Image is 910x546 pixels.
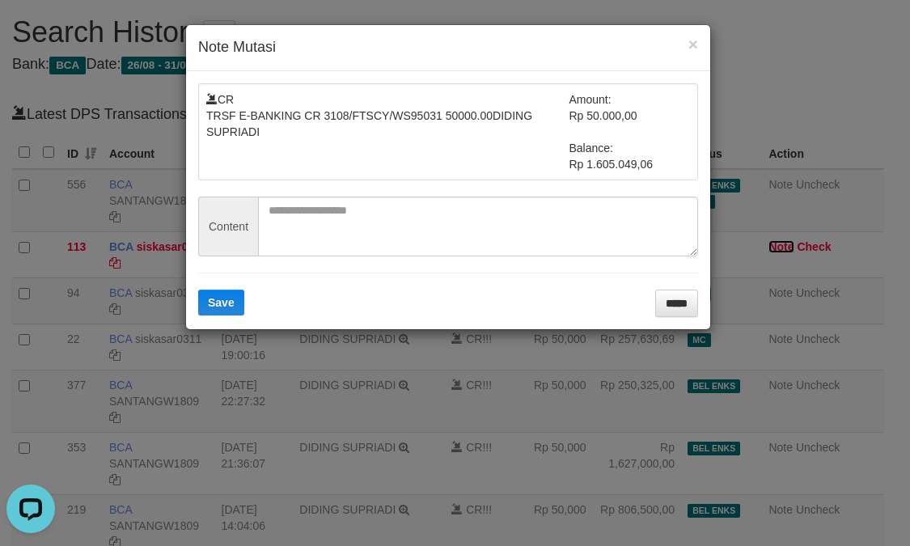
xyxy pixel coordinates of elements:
[688,36,698,53] button: ×
[569,91,691,172] td: Amount: Rp 50.000,00 Balance: Rp 1.605.049,06
[198,37,698,58] h4: Note Mutasi
[198,290,244,315] button: Save
[198,197,258,256] span: Content
[208,296,235,309] span: Save
[206,91,569,172] td: CR TRSF E-BANKING CR 3108/FTSCY/WS95031 50000.00DIDING SUPRIADI
[6,6,55,55] button: Open LiveChat chat widget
